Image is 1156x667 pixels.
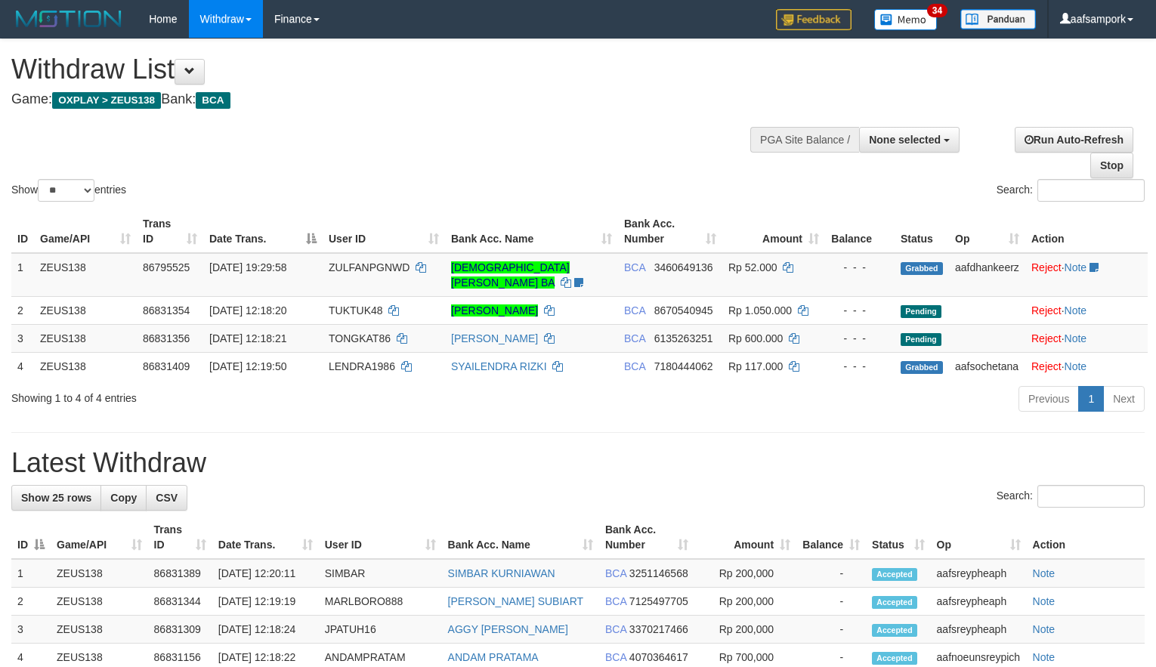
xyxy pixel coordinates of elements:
span: [DATE] 19:29:58 [209,261,286,273]
span: Accepted [872,624,917,637]
span: Copy 3251146568 to clipboard [629,567,688,579]
span: BCA [605,623,626,635]
span: Pending [901,305,941,318]
td: 1 [11,559,51,588]
a: Reject [1031,360,1062,372]
td: ZEUS138 [34,253,137,297]
a: Note [1065,360,1087,372]
td: ZEUS138 [34,324,137,352]
span: OXPLAY > ZEUS138 [52,92,161,109]
td: JPATUH16 [319,616,442,644]
a: Note [1033,595,1056,607]
div: Showing 1 to 4 of 4 entries [11,384,471,406]
td: MARLBORO888 [319,588,442,616]
input: Search: [1037,485,1145,508]
td: · [1025,253,1148,297]
span: [DATE] 12:18:20 [209,304,286,317]
th: Balance: activate to sort column ascending [796,516,866,559]
a: Run Auto-Refresh [1015,127,1133,153]
label: Show entries [11,179,126,202]
a: Next [1103,386,1145,412]
th: Bank Acc. Name: activate to sort column ascending [445,210,618,253]
label: Search: [997,179,1145,202]
span: 34 [927,4,947,17]
td: Rp 200,000 [694,559,796,588]
th: Balance [825,210,895,253]
span: Copy 6135263251 to clipboard [654,332,713,344]
th: Trans ID: activate to sort column ascending [148,516,212,559]
td: Rp 200,000 [694,588,796,616]
span: None selected [869,134,941,146]
div: - - - [831,331,889,346]
span: 86795525 [143,261,190,273]
th: Amount: activate to sort column ascending [722,210,825,253]
span: BCA [196,92,230,109]
span: BCA [624,360,645,372]
td: aafsochetana [949,352,1025,380]
td: ZEUS138 [51,588,148,616]
td: 4 [11,352,34,380]
td: aafsreypheaph [931,559,1027,588]
span: Copy [110,492,137,504]
span: BCA [605,567,626,579]
td: [DATE] 12:20:11 [212,559,319,588]
th: Trans ID: activate to sort column ascending [137,210,203,253]
span: Copy 3370217466 to clipboard [629,623,688,635]
a: Reject [1031,332,1062,344]
span: Accepted [872,596,917,609]
th: Status: activate to sort column ascending [866,516,931,559]
span: [DATE] 12:18:21 [209,332,286,344]
a: Note [1033,651,1056,663]
span: BCA [605,651,626,663]
a: Copy [100,485,147,511]
th: User ID: activate to sort column ascending [323,210,445,253]
th: Date Trans.: activate to sort column ascending [212,516,319,559]
td: · [1025,296,1148,324]
td: 86831309 [148,616,212,644]
a: Note [1033,567,1056,579]
td: ZEUS138 [34,296,137,324]
span: TUKTUK48 [329,304,383,317]
a: [DEMOGRAPHIC_DATA][PERSON_NAME] BA [451,261,570,289]
input: Search: [1037,179,1145,202]
td: ZEUS138 [51,616,148,644]
span: BCA [624,332,645,344]
h4: Game: Bank: [11,92,756,107]
div: - - - [831,303,889,318]
th: User ID: activate to sort column ascending [319,516,442,559]
span: Rp 52.000 [728,261,777,273]
td: - [796,616,866,644]
td: - [796,559,866,588]
span: BCA [624,304,645,317]
td: 2 [11,588,51,616]
th: Op: activate to sort column ascending [949,210,1025,253]
a: Reject [1031,304,1062,317]
img: Feedback.jpg [776,9,852,30]
th: Action [1027,516,1145,559]
a: [PERSON_NAME] SUBIART [448,595,583,607]
span: Copy 4070364617 to clipboard [629,651,688,663]
span: Copy 7125497705 to clipboard [629,595,688,607]
span: TONGKAT86 [329,332,391,344]
a: SIMBAR KURNIAWAN [448,567,555,579]
div: - - - [831,260,889,275]
a: Previous [1018,386,1079,412]
a: Note [1033,623,1056,635]
select: Showentries [38,179,94,202]
th: Game/API: activate to sort column ascending [34,210,137,253]
span: Rp 600.000 [728,332,783,344]
td: 2 [11,296,34,324]
span: CSV [156,492,178,504]
a: ANDAM PRATAMA [448,651,539,663]
td: ZEUS138 [51,559,148,588]
a: SYAILENDRA RIZKI [451,360,547,372]
a: Show 25 rows [11,485,101,511]
button: None selected [859,127,960,153]
span: Rp 1.050.000 [728,304,792,317]
th: Bank Acc. Number: activate to sort column ascending [618,210,722,253]
a: [PERSON_NAME] [451,332,538,344]
a: Note [1065,304,1087,317]
div: - - - [831,359,889,374]
th: Bank Acc. Number: activate to sort column ascending [599,516,694,559]
th: Action [1025,210,1148,253]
